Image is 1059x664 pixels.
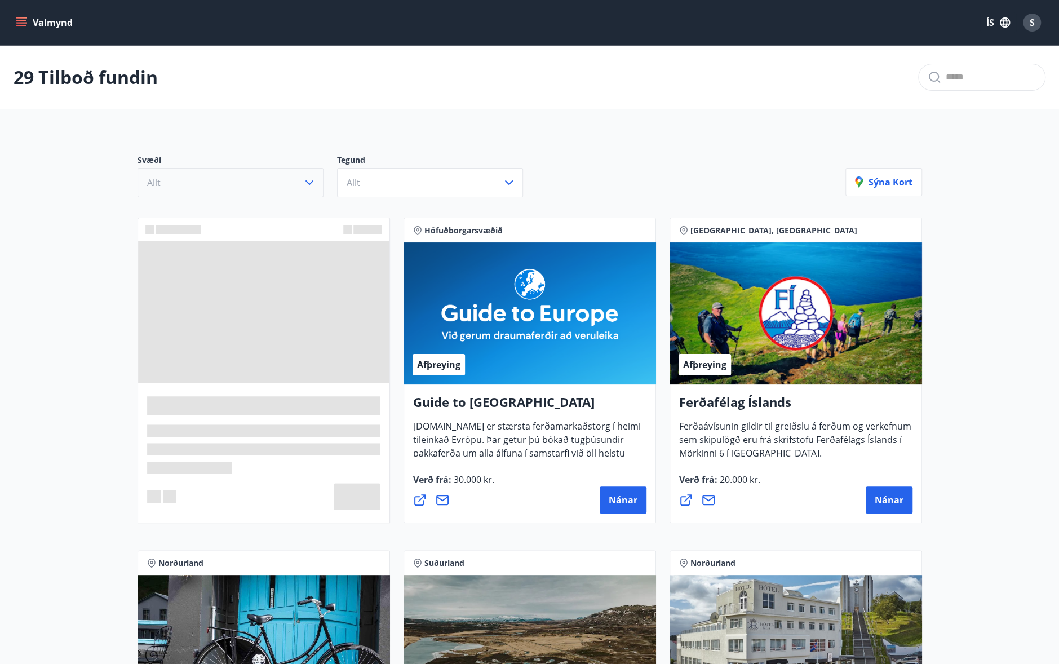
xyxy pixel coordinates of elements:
button: Nánar [600,486,646,514]
p: Tegund [337,154,537,168]
span: Afþreying [683,358,726,371]
span: Afþreying [417,358,460,371]
span: Norðurland [158,557,203,569]
span: [DOMAIN_NAME] er stærsta ferðamarkaðstorg í heimi tileinkað Evrópu. Þar getur þú bókað tugþúsundi... [413,420,641,495]
span: S [1030,16,1035,29]
span: 20.000 kr. [717,473,760,486]
button: Sýna kort [845,168,922,196]
span: Nánar [875,494,903,506]
p: Svæði [138,154,337,168]
h4: Guide to [GEOGRAPHIC_DATA] [413,393,646,419]
p: Sýna kort [855,176,912,188]
span: [GEOGRAPHIC_DATA], [GEOGRAPHIC_DATA] [690,225,857,236]
h4: Ferðafélag Íslands [679,393,912,419]
span: Verð frá : [413,473,494,495]
button: S [1018,9,1045,36]
p: 29 Tilboð fundin [14,65,158,90]
span: Nánar [609,494,637,506]
span: Verð frá : [679,473,760,495]
span: Norðurland [690,557,735,569]
button: menu [14,12,77,33]
span: Allt [147,176,161,189]
span: Suðurland [424,557,464,569]
button: Allt [138,168,324,197]
button: Allt [337,168,523,197]
span: Ferðaávísunin gildir til greiðslu á ferðum og verkefnum sem skipulögð eru frá skrifstofu Ferðafél... [679,420,911,468]
button: Nánar [866,486,912,514]
button: ÍS [980,12,1016,33]
span: 30.000 kr. [451,473,494,486]
span: Höfuðborgarsvæðið [424,225,503,236]
span: Allt [347,176,360,189]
